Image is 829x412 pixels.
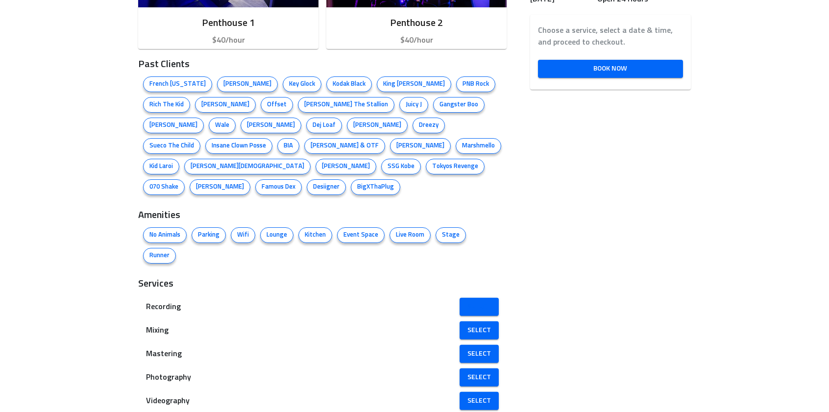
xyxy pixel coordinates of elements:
[382,162,420,171] span: SSG Kobe
[546,63,675,75] span: Book Now
[144,230,186,240] span: No Animals
[436,230,465,240] span: Stage
[467,301,491,313] span: Select
[146,15,311,31] h6: Penthouse 1
[467,348,491,360] span: Select
[327,79,371,89] span: Kodak Black
[144,121,203,130] span: [PERSON_NAME]
[426,162,484,171] span: Tokyos Revenge
[138,57,507,72] h3: Past Clients
[390,230,430,240] span: Live Room
[231,230,255,240] span: Wifi
[460,368,499,387] a: Select
[460,298,499,316] a: Select
[144,100,190,110] span: Rich The Kid
[256,182,301,192] span: Famous Dex
[467,371,491,384] span: Select
[597,14,687,27] h6: Open 24 Hours
[138,276,507,291] h3: Services
[390,141,450,151] span: [PERSON_NAME]
[334,15,499,31] h6: Penthouse 2
[206,141,272,151] span: Insane Clown Posse
[218,79,277,89] span: [PERSON_NAME]
[305,141,385,151] span: [PERSON_NAME] & OTF
[278,141,299,151] span: BIA
[138,365,507,389] div: Photography
[146,395,483,407] span: Videography
[138,342,507,365] div: Mastering
[146,34,311,46] p: $40/hour
[146,348,483,360] span: Mastering
[261,100,293,110] span: Offset
[467,395,491,407] span: Select
[144,251,175,261] span: Runner
[146,301,483,313] span: Recording
[138,295,507,318] div: Recording
[460,345,499,363] a: Select
[377,79,451,89] span: King [PERSON_NAME]
[316,162,376,171] span: [PERSON_NAME]
[138,318,507,342] div: Mixing
[351,182,400,192] span: BigXThaPlug
[347,121,407,130] span: [PERSON_NAME]
[400,100,428,110] span: Juicy J
[209,121,235,130] span: Wale
[298,100,394,110] span: [PERSON_NAME] The Stallion
[434,100,484,110] span: Gangster Boo
[144,162,179,171] span: Kid Laroi
[190,182,250,192] span: [PERSON_NAME]
[338,230,384,240] span: Event Space
[144,79,212,89] span: French [US_STATE]
[538,60,683,78] a: Book Now
[334,34,499,46] p: $40/hour
[460,321,499,339] a: Select
[144,182,184,192] span: 070 Shake
[530,14,593,27] h6: [DATE]
[413,121,444,130] span: Dreezy
[307,182,345,192] span: Desiigner
[185,162,310,171] span: [PERSON_NAME][DEMOGRAPHIC_DATA]
[467,324,491,337] span: Select
[144,141,200,151] span: Sueco The Child
[146,324,483,336] span: Mixing
[195,100,255,110] span: [PERSON_NAME]
[261,230,293,240] span: Lounge
[538,24,683,48] label: Choose a service, select a date & time, and proceed to checkout.
[138,208,507,222] h3: Amenities
[456,141,501,151] span: Marshmello
[192,230,225,240] span: Parking
[299,230,332,240] span: Kitchen
[146,371,483,383] span: Photography
[460,392,499,410] a: Select
[457,79,495,89] span: PNB Rock
[307,121,341,130] span: Dej Loaf
[283,79,321,89] span: Key Glock
[241,121,301,130] span: [PERSON_NAME]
